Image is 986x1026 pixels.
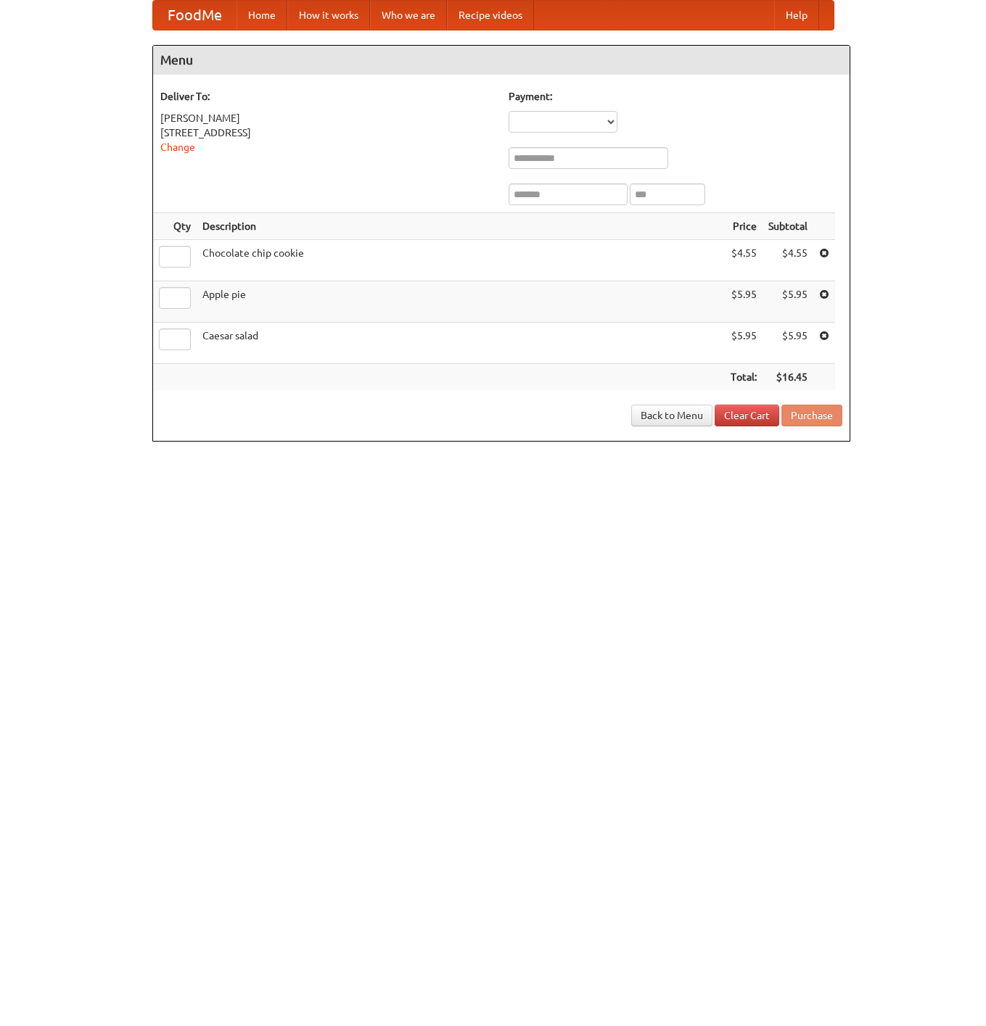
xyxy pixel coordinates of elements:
[763,213,813,240] th: Subtotal
[160,125,494,140] div: [STREET_ADDRESS]
[763,364,813,391] th: $16.45
[447,1,534,30] a: Recipe videos
[509,89,842,104] h5: Payment:
[763,281,813,323] td: $5.95
[774,1,819,30] a: Help
[763,323,813,364] td: $5.95
[725,323,763,364] td: $5.95
[197,213,725,240] th: Description
[197,281,725,323] td: Apple pie
[153,213,197,240] th: Qty
[160,141,195,153] a: Change
[160,111,494,125] div: [PERSON_NAME]
[160,89,494,104] h5: Deliver To:
[763,240,813,281] td: $4.55
[781,405,842,426] button: Purchase
[197,240,725,281] td: Chocolate chip cookie
[287,1,370,30] a: How it works
[725,281,763,323] td: $5.95
[370,1,447,30] a: Who we are
[153,1,237,30] a: FoodMe
[725,364,763,391] th: Total:
[715,405,779,426] a: Clear Cart
[725,240,763,281] td: $4.55
[725,213,763,240] th: Price
[631,405,712,426] a: Back to Menu
[197,323,725,364] td: Caesar salad
[237,1,287,30] a: Home
[153,46,850,75] h4: Menu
